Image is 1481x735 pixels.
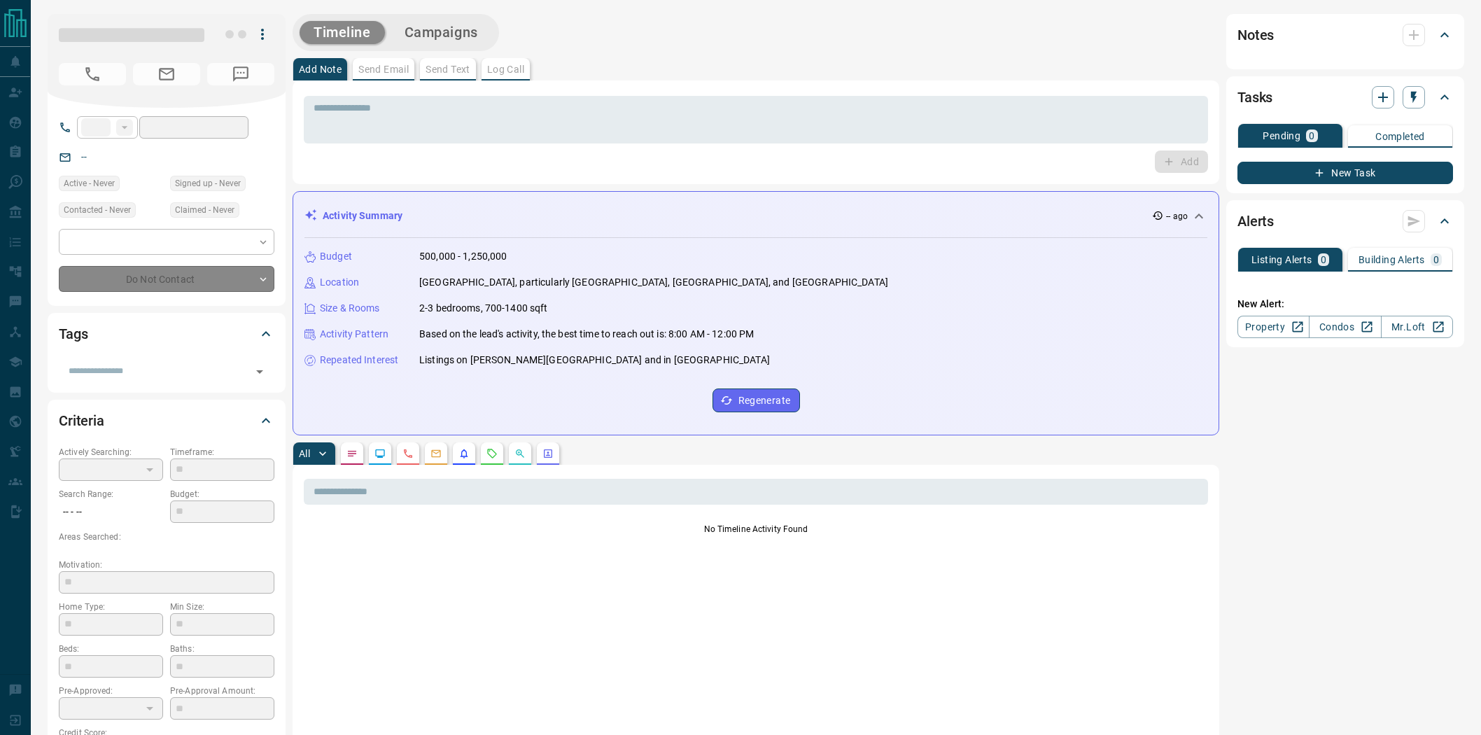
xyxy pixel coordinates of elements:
p: Repeated Interest [320,353,398,367]
svg: Notes [346,448,358,459]
p: No Timeline Activity Found [304,523,1208,535]
p: 500,000 - 1,250,000 [419,249,507,264]
p: Pre-Approval Amount: [170,685,274,697]
svg: Opportunities [514,448,526,459]
a: -- [81,151,87,162]
div: Notes [1237,18,1453,52]
p: Listings on [PERSON_NAME][GEOGRAPHIC_DATA] and in [GEOGRAPHIC_DATA] [419,353,770,367]
a: Mr.Loft [1381,316,1453,338]
p: Add Note [299,64,342,74]
p: Home Type: [59,601,163,613]
p: Motivation: [59,559,274,571]
h2: Tags [59,323,87,345]
p: 2-3 bedrooms, 700-1400 sqft [419,301,548,316]
p: -- ago [1166,210,1188,223]
p: Budget [320,249,352,264]
p: Beds: [59,643,163,655]
p: Activity Summary [323,209,402,223]
div: Criteria [59,404,274,437]
p: Listing Alerts [1251,255,1312,265]
p: Activity Pattern [320,327,388,342]
p: [GEOGRAPHIC_DATA], particularly [GEOGRAPHIC_DATA], [GEOGRAPHIC_DATA], and [GEOGRAPHIC_DATA] [419,275,888,290]
span: No Email [133,63,200,85]
p: 0 [1309,131,1314,141]
div: Activity Summary-- ago [304,203,1207,229]
button: Open [250,362,269,381]
p: New Alert: [1237,297,1453,311]
span: No Number [207,63,274,85]
span: Signed up - Never [175,176,241,190]
button: Campaigns [391,21,492,44]
span: Active - Never [64,176,115,190]
span: Contacted - Never [64,203,131,217]
p: 0 [1433,255,1439,265]
button: Regenerate [713,388,800,412]
p: Based on the lead's activity, the best time to reach out is: 8:00 AM - 12:00 PM [419,327,754,342]
svg: Requests [486,448,498,459]
div: Do Not Contact [59,266,274,292]
p: -- - -- [59,500,163,524]
p: Min Size: [170,601,274,613]
a: Condos [1309,316,1381,338]
p: Building Alerts [1359,255,1425,265]
p: Search Range: [59,488,163,500]
p: 0 [1321,255,1326,265]
svg: Listing Alerts [458,448,470,459]
p: Location [320,275,359,290]
svg: Lead Browsing Activity [374,448,386,459]
p: Areas Searched: [59,531,274,543]
h2: Tasks [1237,86,1272,108]
a: Property [1237,316,1310,338]
p: Timeframe: [170,446,274,458]
p: Actively Searching: [59,446,163,458]
p: Size & Rooms [320,301,380,316]
p: Pending [1263,131,1300,141]
div: Alerts [1237,204,1453,238]
button: Timeline [300,21,385,44]
span: No Number [59,63,126,85]
button: New Task [1237,162,1453,184]
svg: Agent Actions [542,448,554,459]
h2: Notes [1237,24,1274,46]
p: Budget: [170,488,274,500]
h2: Alerts [1237,210,1274,232]
div: Tasks [1237,80,1453,114]
div: Tags [59,317,274,351]
svg: Calls [402,448,414,459]
p: All [299,449,310,458]
p: Completed [1375,132,1425,141]
p: Baths: [170,643,274,655]
p: Pre-Approved: [59,685,163,697]
svg: Emails [430,448,442,459]
span: Claimed - Never [175,203,234,217]
h2: Criteria [59,409,104,432]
